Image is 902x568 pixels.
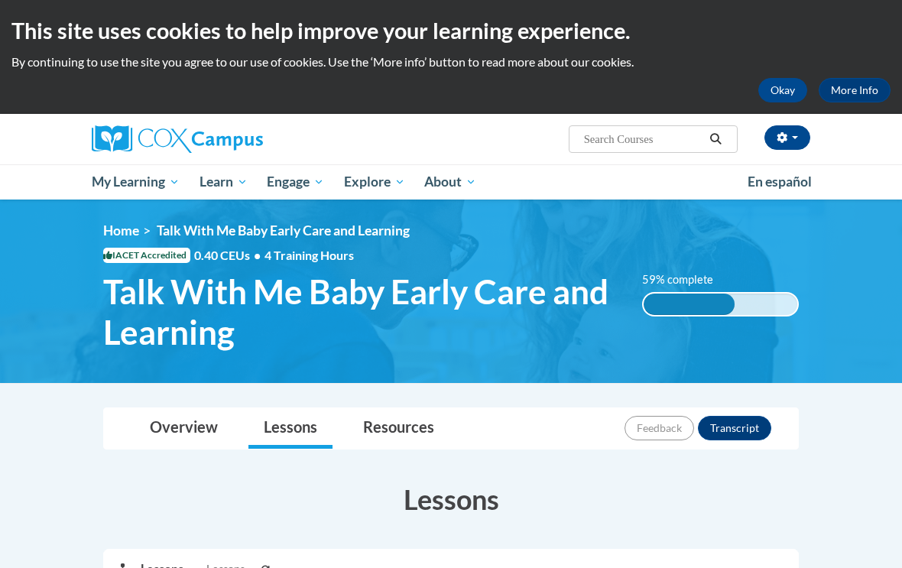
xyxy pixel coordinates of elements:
[103,480,799,518] h3: Lessons
[92,173,180,191] span: My Learning
[92,125,316,153] a: Cox Campus
[135,408,233,449] a: Overview
[80,164,822,200] div: Main menu
[424,173,476,191] span: About
[254,248,261,262] span: •
[103,271,619,352] span: Talk With Me Baby Early Care and Learning
[344,173,405,191] span: Explore
[264,248,354,262] span: 4 Training Hours
[103,222,139,239] a: Home
[194,247,264,264] span: 0.40 CEUs
[11,54,891,70] p: By continuing to use the site you agree to our use of cookies. Use the ‘More info’ button to read...
[705,130,728,148] button: Search
[758,78,807,102] button: Okay
[11,15,891,46] h2: This site uses cookies to help improve your learning experience.
[819,78,891,102] a: More Info
[200,173,248,191] span: Learn
[625,416,694,440] button: Feedback
[764,125,810,150] button: Account Settings
[348,408,449,449] a: Resources
[157,222,410,239] span: Talk With Me Baby Early Care and Learning
[748,174,812,190] span: En español
[698,416,771,440] button: Transcript
[103,248,190,263] span: IACET Accredited
[582,130,705,148] input: Search Courses
[190,164,258,200] a: Learn
[248,408,333,449] a: Lessons
[738,166,822,198] a: En español
[709,134,723,145] i: 
[334,164,415,200] a: Explore
[92,125,263,153] img: Cox Campus
[257,164,334,200] a: Engage
[415,164,487,200] a: About
[644,294,735,315] div: 59% complete
[82,164,190,200] a: My Learning
[267,173,324,191] span: Engage
[642,271,730,288] label: 59% complete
